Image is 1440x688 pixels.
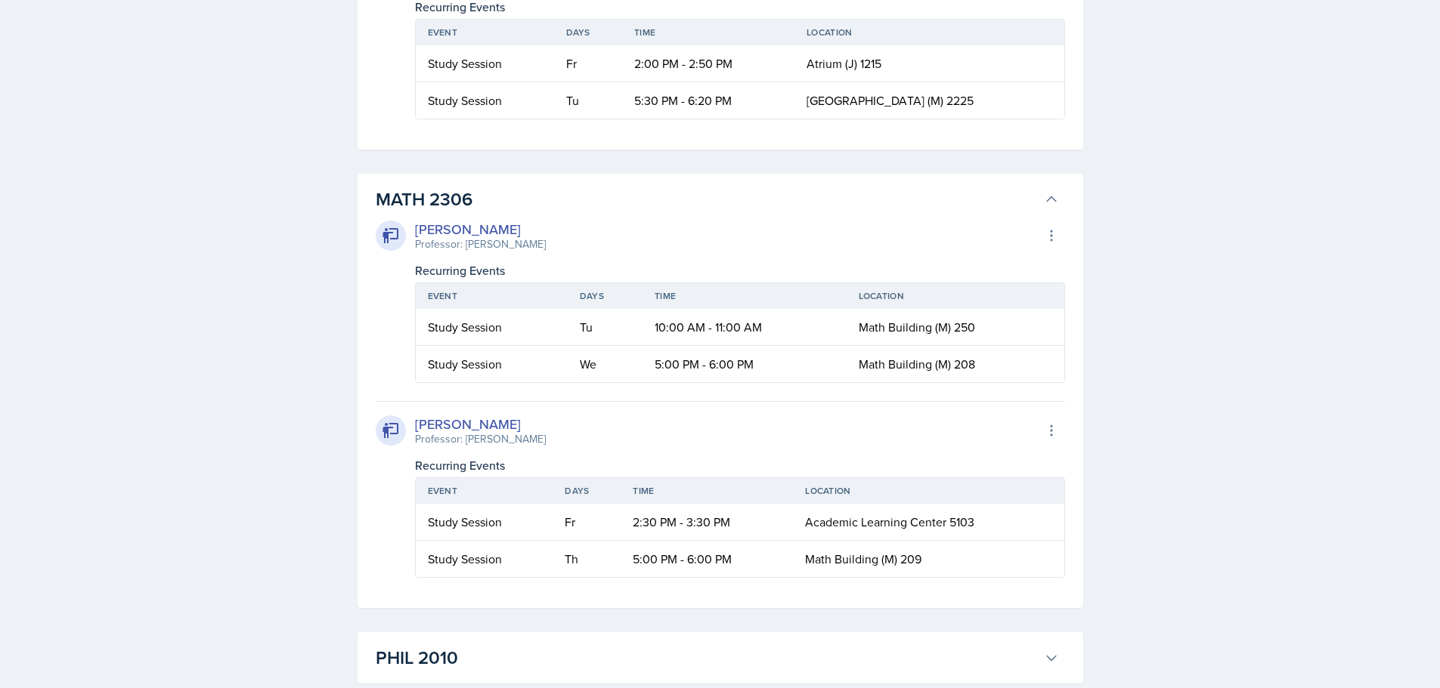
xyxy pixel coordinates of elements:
[553,478,621,504] th: Days
[373,183,1062,216] button: MATH 2306
[416,20,554,45] th: Event
[416,283,568,309] th: Event
[415,456,1065,474] div: Recurring Events
[807,55,881,72] span: Atrium (J) 1215
[622,82,794,119] td: 5:30 PM - 6:20 PM
[568,309,643,346] td: Tu
[415,219,546,239] div: [PERSON_NAME]
[568,346,643,382] td: We
[622,20,794,45] th: Time
[415,261,1065,279] div: Recurring Events
[847,283,1064,309] th: Location
[807,92,974,109] span: [GEOGRAPHIC_DATA] (M) 2225
[376,186,1038,213] h3: MATH 2306
[621,478,793,504] th: Time
[428,54,542,73] div: Study Session
[415,236,546,252] div: Professor: [PERSON_NAME]
[643,309,846,346] td: 10:00 AM - 11:00 AM
[415,431,546,447] div: Professor: [PERSON_NAME]
[805,514,974,530] span: Academic Learning Center 5103
[554,45,622,82] td: Fr
[793,478,1064,504] th: Location
[428,91,542,110] div: Study Session
[554,20,622,45] th: Days
[415,414,546,434] div: [PERSON_NAME]
[805,551,921,567] span: Math Building (M) 209
[621,504,793,541] td: 2:30 PM - 3:30 PM
[568,283,643,309] th: Days
[416,478,553,504] th: Event
[622,45,794,82] td: 2:00 PM - 2:50 PM
[643,283,846,309] th: Time
[794,20,1064,45] th: Location
[621,541,793,577] td: 5:00 PM - 6:00 PM
[554,82,622,119] td: Tu
[643,346,846,382] td: 5:00 PM - 6:00 PM
[553,541,621,577] td: Th
[373,641,1062,674] button: PHIL 2010
[428,355,556,373] div: Study Session
[859,356,975,372] span: Math Building (M) 208
[553,504,621,541] td: Fr
[428,318,556,336] div: Study Session
[428,513,541,531] div: Study Session
[859,319,975,335] span: Math Building (M) 250
[428,550,541,568] div: Study Session
[376,644,1038,671] h3: PHIL 2010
